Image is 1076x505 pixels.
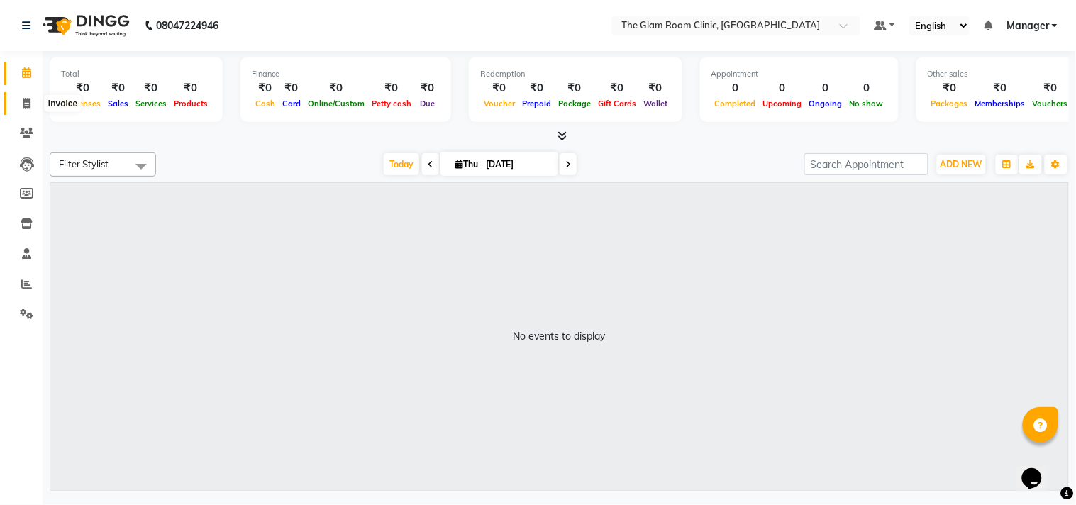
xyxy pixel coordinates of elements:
div: ₹0 [415,80,440,96]
div: No events to display [514,329,606,344]
div: ₹0 [1029,80,1072,96]
iframe: chat widget [1016,448,1062,491]
span: Today [384,153,419,175]
span: Due [416,99,438,109]
input: Search Appointment [804,153,928,175]
span: Packages [928,99,972,109]
b: 08047224946 [156,6,218,45]
div: ₹0 [972,80,1029,96]
div: Appointment [711,68,887,80]
div: ₹0 [368,80,415,96]
div: ₹0 [279,80,304,96]
span: Online/Custom [304,99,368,109]
div: ₹0 [170,80,211,96]
span: Upcoming [760,99,806,109]
div: ₹0 [61,80,104,96]
span: Prepaid [518,99,555,109]
div: Redemption [480,68,671,80]
div: Invoice [45,95,81,112]
span: Package [555,99,594,109]
div: ₹0 [304,80,368,96]
span: No show [846,99,887,109]
div: Total [61,68,211,80]
span: Products [170,99,211,109]
div: ₹0 [480,80,518,96]
div: 0 [711,80,760,96]
span: Memberships [972,99,1029,109]
span: ADD NEW [941,159,982,170]
div: ₹0 [594,80,640,96]
div: 0 [806,80,846,96]
input: 2025-09-04 [482,154,553,175]
div: ₹0 [928,80,972,96]
span: Manager [1006,18,1049,33]
span: Voucher [480,99,518,109]
div: ₹0 [518,80,555,96]
span: Vouchers [1029,99,1072,109]
span: Completed [711,99,760,109]
div: 0 [846,80,887,96]
span: Sales [104,99,132,109]
span: Ongoing [806,99,846,109]
span: Card [279,99,304,109]
div: Finance [252,68,440,80]
div: 0 [760,80,806,96]
div: ₹0 [252,80,279,96]
img: logo [36,6,133,45]
div: ₹0 [132,80,170,96]
span: Thu [452,159,482,170]
span: Gift Cards [594,99,640,109]
span: Cash [252,99,279,109]
button: ADD NEW [937,155,986,174]
span: Services [132,99,170,109]
span: Wallet [640,99,671,109]
span: Filter Stylist [59,158,109,170]
div: ₹0 [104,80,132,96]
div: ₹0 [555,80,594,96]
div: ₹0 [640,80,671,96]
span: Petty cash [368,99,415,109]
